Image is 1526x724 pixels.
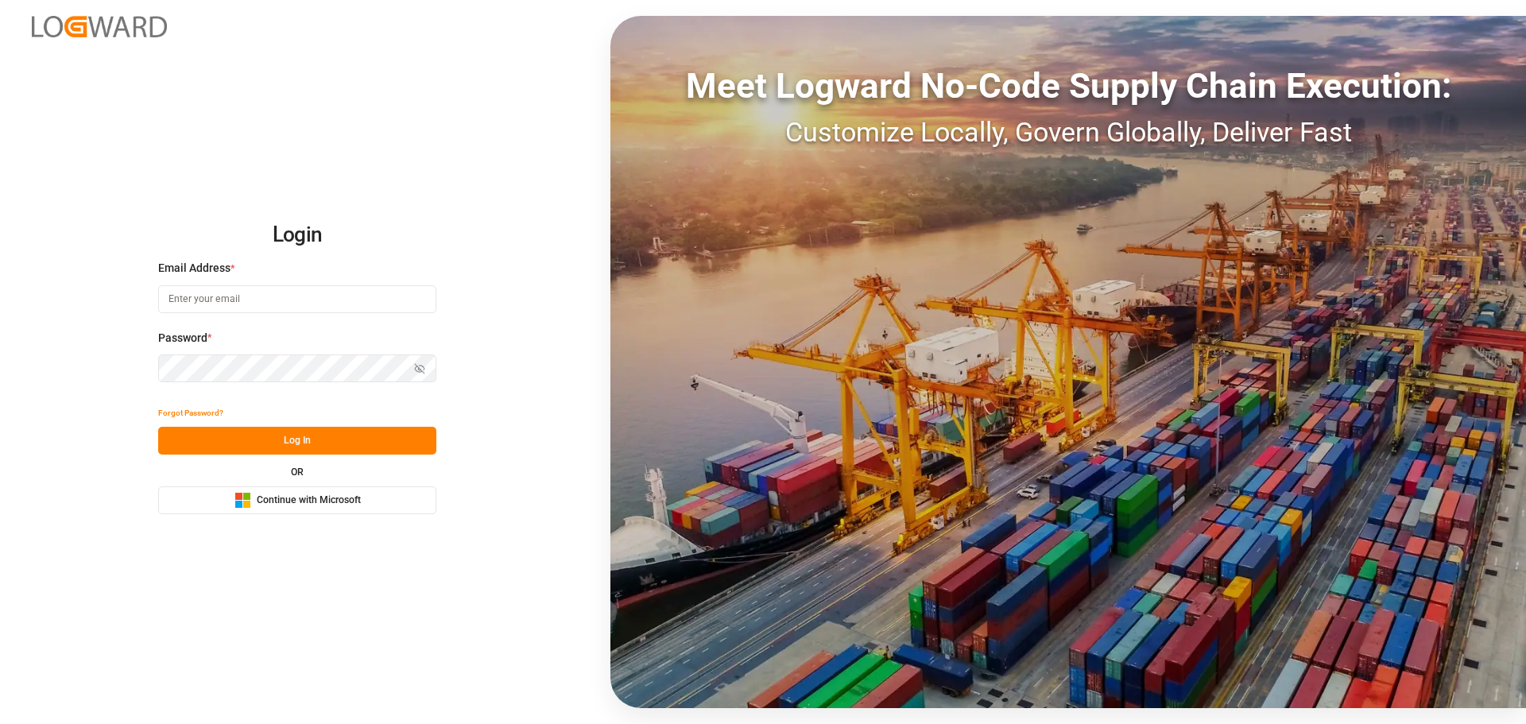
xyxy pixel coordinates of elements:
[158,427,436,455] button: Log In
[291,467,304,477] small: OR
[610,60,1526,112] div: Meet Logward No-Code Supply Chain Execution:
[158,330,207,347] span: Password
[32,16,167,37] img: Logward_new_orange.png
[158,260,230,277] span: Email Address
[610,112,1526,153] div: Customize Locally, Govern Globally, Deliver Fast
[158,210,436,261] h2: Login
[158,399,223,427] button: Forgot Password?
[158,285,436,313] input: Enter your email
[158,486,436,514] button: Continue with Microsoft
[257,494,361,508] span: Continue with Microsoft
